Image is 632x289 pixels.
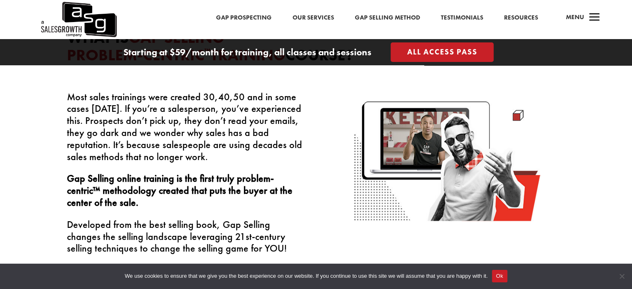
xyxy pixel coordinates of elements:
[586,10,603,26] span: a
[67,219,302,254] p: Developed from the best selling book, Gap Selling changes the selling landscape leveraging 21st-c...
[216,12,272,23] a: Gap Prospecting
[504,12,538,23] a: Resources
[354,91,541,222] img: gap-selling-problem-centric-training-what-is-it
[617,272,626,280] span: No
[125,272,487,280] span: We use cookies to ensure that we give you the best experience on our website. If you continue to ...
[441,12,483,23] a: Testimonials
[391,42,494,62] a: All Access Pass
[67,91,302,173] p: Most sales trainings were created 30,40,50 and in some cases [DATE]. If you’re a salesperson, you...
[492,270,507,282] button: Ok
[566,13,584,21] span: Menu
[355,12,420,23] a: Gap Selling Method
[293,12,334,23] a: Our Services
[67,172,293,209] strong: Gap Selling online training is the first truly problem-centric™ methodology created that puts the...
